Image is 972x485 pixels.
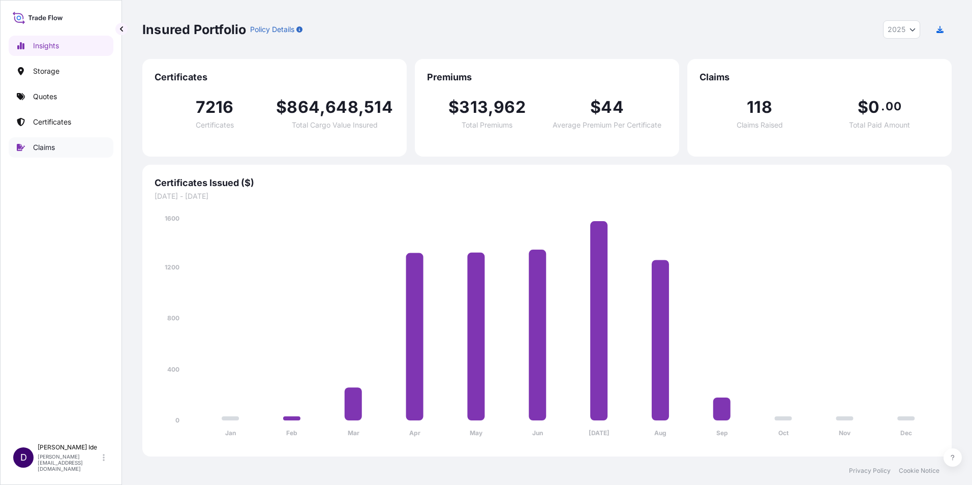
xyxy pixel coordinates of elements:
tspan: Apr [409,429,420,437]
tspan: 400 [167,366,179,373]
tspan: Sep [716,429,728,437]
span: , [488,99,494,115]
tspan: 1200 [165,263,179,271]
span: $ [448,99,459,115]
span: 313 [459,99,488,115]
span: $ [590,99,601,115]
p: [PERSON_NAME][EMAIL_ADDRESS][DOMAIN_NAME] [38,453,101,472]
span: $ [276,99,287,115]
p: [PERSON_NAME] Ide [38,443,101,451]
tspan: Oct [778,429,789,437]
p: Claims [33,142,55,153]
span: 7216 [196,99,234,115]
tspan: Aug [654,429,666,437]
span: 00 [886,102,901,110]
tspan: Jan [225,429,236,437]
span: Premiums [427,71,667,83]
p: Storage [33,66,59,76]
tspan: May [470,429,483,437]
span: 514 [364,99,393,115]
span: 44 [601,99,623,115]
span: Total Premiums [462,122,512,129]
span: , [358,99,364,115]
span: Claims [700,71,939,83]
tspan: [DATE] [589,429,610,437]
p: Quotes [33,92,57,102]
tspan: 800 [167,314,179,322]
p: Insured Portfolio [142,21,246,38]
tspan: Mar [348,429,359,437]
p: Insights [33,41,59,51]
tspan: Nov [839,429,851,437]
tspan: Jun [532,429,543,437]
span: Total Cargo Value Insured [292,122,378,129]
a: Privacy Policy [849,467,891,475]
span: Average Premium Per Certificate [553,122,661,129]
tspan: Feb [286,429,297,437]
span: 962 [494,99,526,115]
a: Storage [9,61,113,81]
span: [DATE] - [DATE] [155,191,939,201]
tspan: 0 [175,416,179,424]
span: Certificates [155,71,394,83]
span: 864 [287,99,320,115]
span: 2025 [888,24,905,35]
span: D [20,452,27,463]
span: $ [858,99,868,115]
button: Year Selector [883,20,920,39]
tspan: Dec [900,429,912,437]
span: Certificates Issued ($) [155,177,939,189]
a: Cookie Notice [899,467,939,475]
tspan: 1600 [165,215,179,222]
span: Claims Raised [737,122,783,129]
span: Certificates [196,122,234,129]
a: Claims [9,137,113,158]
a: Quotes [9,86,113,107]
p: Certificates [33,117,71,127]
span: 0 [868,99,879,115]
span: 648 [325,99,358,115]
a: Insights [9,36,113,56]
span: , [320,99,325,115]
span: Total Paid Amount [849,122,910,129]
p: Policy Details [250,24,294,35]
a: Certificates [9,112,113,132]
span: 118 [747,99,772,115]
span: . [881,102,885,110]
